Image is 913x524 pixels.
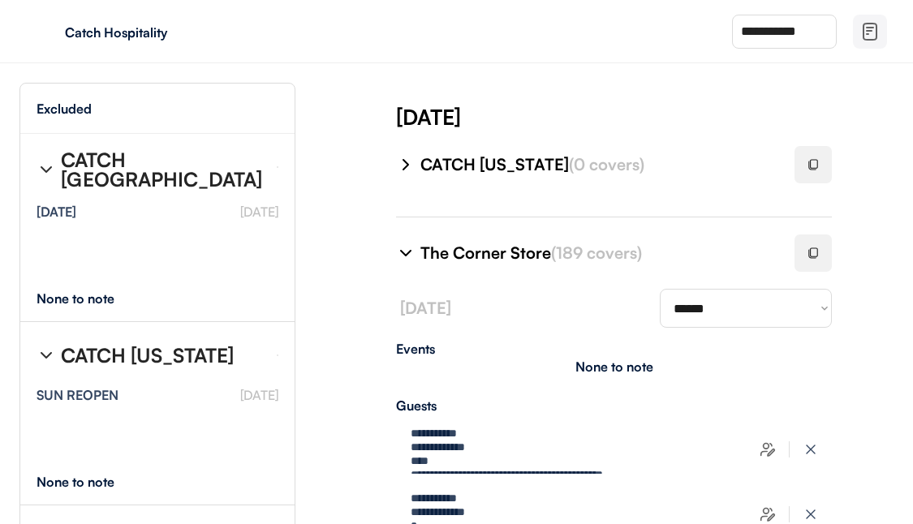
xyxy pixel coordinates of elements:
div: SUN REOPEN [37,389,118,402]
font: [DATE] [240,204,278,220]
div: Events [396,342,832,355]
div: Catch Hospitality [65,26,269,39]
div: None to note [37,475,144,488]
div: [DATE] [37,205,76,218]
img: users-edit.svg [760,506,776,522]
div: The Corner Store [420,242,775,264]
img: x-close%20%283%29.svg [803,441,819,457]
div: Excluded [37,102,92,115]
div: [DATE] [396,102,913,131]
img: chevron-right%20%281%29.svg [396,155,416,174]
img: chevron-right%20%281%29.svg [396,243,416,263]
img: users-edit.svg [760,441,776,457]
div: CATCH [US_STATE] [420,153,775,176]
img: yH5BAEAAAAALAAAAAABAAEAAAIBRAA7 [32,19,58,45]
div: CATCH [US_STATE] [61,346,234,365]
div: None to note [37,292,144,305]
div: CATCH [GEOGRAPHIC_DATA] [61,150,264,189]
div: Guests [396,399,832,412]
div: None to note [575,360,653,373]
font: (189 covers) [551,243,642,263]
font: (0 covers) [569,154,644,174]
img: chevron-right%20%281%29.svg [37,160,56,179]
font: [DATE] [400,298,451,318]
font: [DATE] [240,387,278,403]
img: file-02.svg [860,22,880,41]
img: chevron-right%20%281%29.svg [37,346,56,365]
img: x-close%20%283%29.svg [803,506,819,522]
